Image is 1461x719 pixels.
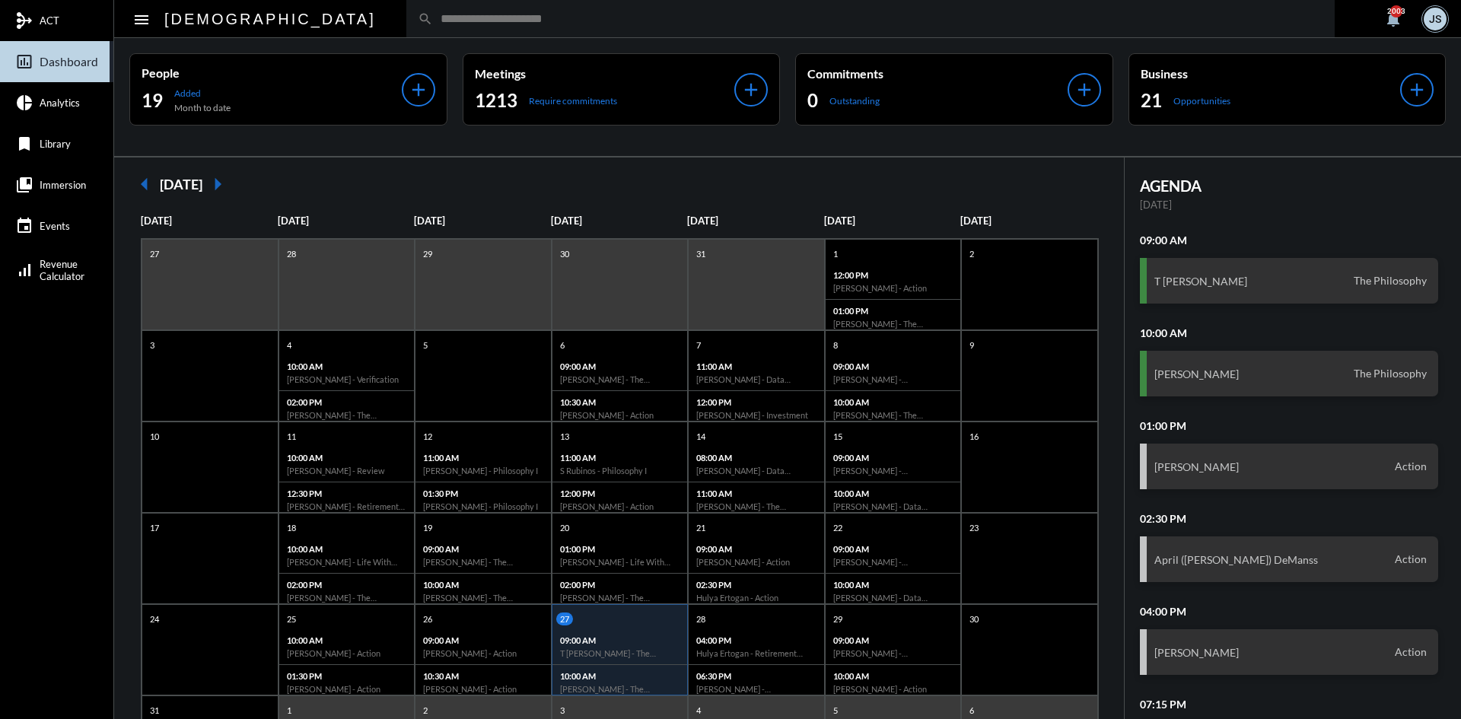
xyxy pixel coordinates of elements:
p: 8 [829,339,842,352]
h6: [PERSON_NAME] - Action [833,684,953,694]
p: 1 [829,247,842,260]
h6: [PERSON_NAME] - The Philosophy [560,684,680,694]
p: 01:30 PM [287,671,407,681]
h2: 01:00 PM [1140,419,1439,432]
mat-icon: add [1074,79,1095,100]
h2: 07:15 PM [1140,698,1439,711]
span: Revenue Calculator [40,258,84,282]
mat-icon: pie_chart [15,94,33,112]
p: 10:00 AM [423,580,543,590]
h3: [PERSON_NAME] [1154,460,1239,473]
p: 09:00 AM [560,361,680,371]
p: 10:00 AM [287,544,407,554]
h2: 21 [1141,88,1162,113]
div: 2003 [1390,5,1402,17]
span: Analytics [40,97,80,109]
p: 14 [692,430,709,443]
h2: 19 [142,88,163,113]
p: 5 [829,704,842,717]
h2: [DATE] [160,176,202,192]
span: Action [1391,460,1431,473]
p: 11:00 AM [560,453,680,463]
h6: [PERSON_NAME] - Philosophy I [423,466,543,476]
h6: [PERSON_NAME] - The Philosophy [423,593,543,603]
h6: [PERSON_NAME] - [PERSON_NAME] - Action [833,557,953,567]
h6: [PERSON_NAME] - Action [287,684,407,694]
h6: T [PERSON_NAME] - The Philosophy [560,648,680,658]
h6: [PERSON_NAME] - The Philosophy [287,410,407,420]
h6: [PERSON_NAME] - Action [423,684,543,694]
p: 09:00 AM [423,544,543,554]
p: 09:00 AM [833,635,953,645]
p: 5 [419,339,431,352]
p: [DATE] [278,215,415,227]
p: 10:00 AM [287,361,407,371]
p: 15 [829,430,846,443]
p: 31 [146,704,163,717]
p: 30 [556,247,573,260]
p: 02:00 PM [287,397,407,407]
span: Events [40,220,70,232]
h2: 0 [807,88,818,113]
p: 12:00 PM [833,270,953,280]
h6: [PERSON_NAME] - Data Capturing [833,501,953,511]
h6: [PERSON_NAME] - The Philosophy [833,319,953,329]
h6: [PERSON_NAME] - The Philosophy [287,593,407,603]
p: 24 [146,612,163,625]
p: 29 [829,612,846,625]
p: 10:00 AM [833,397,953,407]
p: 11:00 AM [696,361,816,371]
p: 22 [829,521,846,534]
p: Business [1141,66,1401,81]
h6: [PERSON_NAME] - Life With [PERSON_NAME] [287,557,407,567]
p: 19 [419,521,436,534]
h6: [PERSON_NAME] - Retirement Doctrine I [287,501,407,511]
h6: [PERSON_NAME] - Philosophy I [423,501,543,511]
mat-icon: bookmark [15,135,33,153]
p: [DATE] [687,215,824,227]
p: 04:00 PM [696,635,816,645]
p: Meetings [475,66,735,81]
p: 20 [556,521,573,534]
p: 12:00 PM [696,397,816,407]
p: [DATE] [141,215,278,227]
p: 21 [692,521,709,534]
mat-icon: arrow_left [129,169,160,199]
p: 17 [146,521,163,534]
p: Outstanding [829,95,880,107]
p: 6 [556,339,568,352]
mat-icon: Side nav toggle icon [132,11,151,29]
p: 12:30 PM [287,488,407,498]
h6: [PERSON_NAME] - The Philosophy [423,557,543,567]
mat-icon: signal_cellular_alt [15,261,33,279]
p: 02:30 PM [696,580,816,590]
mat-icon: add [740,79,762,100]
p: Require commitments [529,95,617,107]
p: 13 [556,430,573,443]
h6: [PERSON_NAME] - The Philosophy [560,374,680,384]
p: Added [174,87,231,99]
span: Action [1391,645,1431,659]
span: ACT [40,14,59,27]
p: 6 [966,704,978,717]
span: Dashboard [40,55,98,68]
mat-icon: notifications [1384,10,1402,28]
span: The Philosophy [1350,274,1431,288]
p: 10:30 AM [560,397,680,407]
h3: April ([PERSON_NAME]) DeManss [1154,553,1318,566]
p: 27 [146,247,163,260]
h2: 02:30 PM [1140,512,1439,525]
p: 28 [692,612,709,625]
p: 10:00 AM [833,488,953,498]
h6: Hulya Ertogan - Retirement Doctrine I [696,648,816,658]
p: 12 [419,430,436,443]
p: 16 [966,430,982,443]
p: 02:00 PM [560,580,680,590]
p: [DATE] [1140,199,1439,211]
p: 9 [966,339,978,352]
p: 09:00 AM [423,635,543,645]
p: 1 [283,704,295,717]
mat-icon: collections_bookmark [15,176,33,194]
p: 09:00 AM [833,361,953,371]
h3: [PERSON_NAME] [1154,646,1239,659]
